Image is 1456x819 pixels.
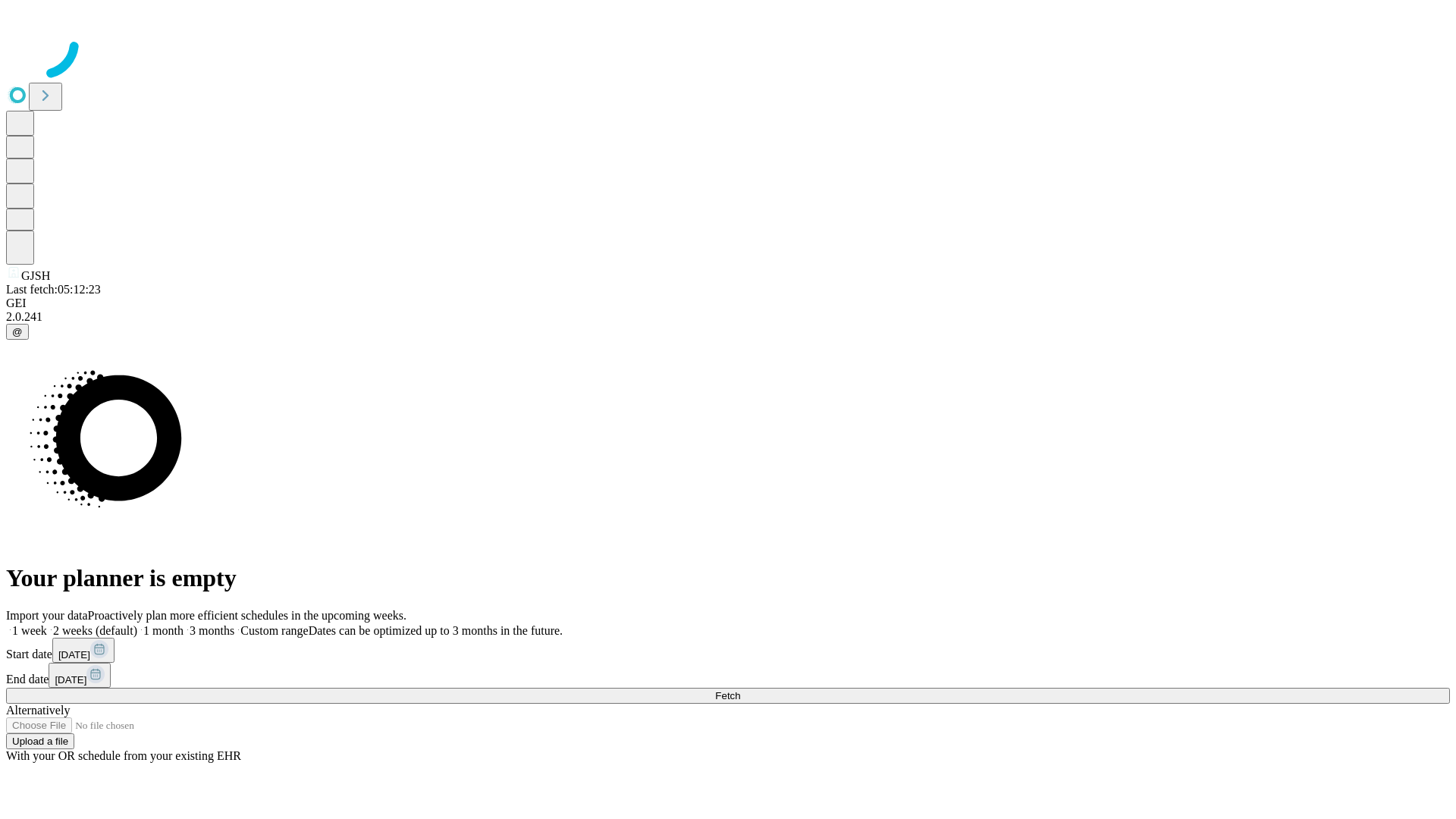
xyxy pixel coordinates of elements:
[49,663,111,688] button: [DATE]
[6,324,29,340] button: @
[6,663,1450,688] div: End date
[6,704,70,717] span: Alternatively
[6,297,1450,310] div: GEI
[88,609,406,622] span: Proactively plan more efficient schedules in the upcoming weeks.
[6,749,241,762] span: With your OR schedule from your existing EHR
[6,283,101,296] span: Last fetch: 05:12:23
[6,733,74,749] button: Upload a file
[240,624,308,637] span: Custom range
[6,688,1450,704] button: Fetch
[21,269,50,282] span: GJSH
[715,690,740,701] span: Fetch
[55,674,86,686] span: [DATE]
[309,624,563,637] span: Dates can be optimized up to 3 months in the future.
[52,638,115,663] button: [DATE]
[53,624,137,637] span: 2 weeks (default)
[6,564,1450,592] h1: Your planner is empty
[143,624,184,637] span: 1 month
[12,326,23,337] span: @
[6,609,88,622] span: Import your data
[190,624,234,637] span: 3 months
[12,624,47,637] span: 1 week
[58,649,90,661] span: [DATE]
[6,310,1450,324] div: 2.0.241
[6,638,1450,663] div: Start date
